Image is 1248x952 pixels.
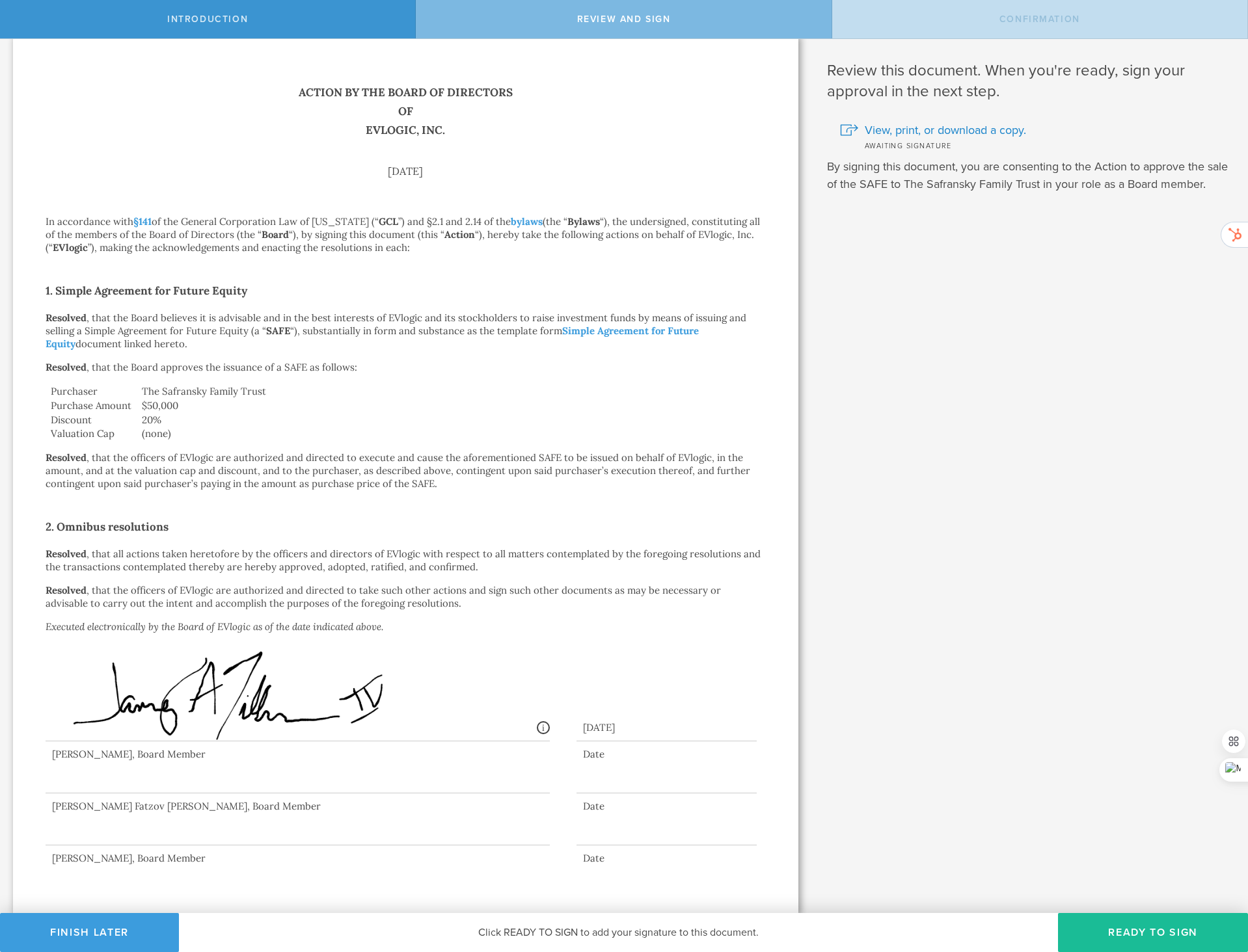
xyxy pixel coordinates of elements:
[46,548,87,560] strong: Resolved
[46,83,766,140] h1: Action by the Board of Directors of EVlogic, Inc.
[179,913,1058,952] div: Click READY TO SIGN to add your signature to this document.
[379,215,398,228] strong: GCL
[577,14,671,25] span: Review and Sign
[840,139,1228,152] div: Awaiting signature
[444,228,475,241] strong: Action
[46,311,766,350] p: , that the Board believes it is advisable and in the best interests of EVlogic and its stockholde...
[52,650,396,744] img: wNeEz5epIkzpgAAAABJRU5ErkJggg==
[1058,913,1248,952] button: Ready to Sign
[167,14,248,25] span: Introduction
[53,241,88,254] strong: EVlogic
[266,324,290,337] strong: SAFE
[137,427,766,441] td: (none)
[567,215,600,228] strong: Bylaws
[999,14,1080,25] span: Confirmation
[133,215,152,228] a: §141
[577,852,757,865] div: Date
[577,708,757,741] div: [DATE]
[46,584,87,596] strong: Resolved
[46,548,766,574] p: , that all actions taken heretofore by the officers and directors of EVlogic with respect to all ...
[46,584,766,610] p: , that the officers of EVlogic are authorized and directed to take such other actions and sign su...
[46,324,699,350] a: Simple Agreement for Future Equity
[46,852,550,865] div: [PERSON_NAME], Board Member
[137,413,766,427] td: 20%
[46,399,137,413] td: Purchase Amount
[137,399,766,413] td: $50,000
[46,166,766,176] div: [DATE]
[46,384,137,399] td: Purchaser
[46,516,766,537] h2: 2. Omnibus resolutions
[46,451,87,464] strong: Resolved
[46,215,766,254] p: In accordance with of the General Corporation Law of [US_STATE] (“ ”) and §2.1 and 2.14 of the (t...
[827,158,1228,193] p: By signing this document, you are consenting to the Action to approve the sale of the SAFE to The...
[137,384,766,399] td: The Safransky Family Trust
[46,311,87,324] strong: Resolved
[46,413,137,427] td: Discount
[865,122,1026,139] span: View, print, or download a copy.
[46,451,766,490] p: , that the officers of EVlogic are authorized and directed to execute and cause the aforementione...
[46,361,87,373] strong: Resolved
[511,215,543,228] a: bylaws
[46,427,137,441] td: Valuation Cap
[827,60,1228,102] h1: Review this document. When you're ready, sign your approval in the next step.
[46,361,766,374] p: , that the Board approves the issuance of a SAFE as follows:
[46,620,383,633] em: Executed electronically by the Board of EVlogic as of the date indicated above.
[262,228,289,241] strong: Board
[46,280,766,301] h2: 1. Simple Agreement for Future Equity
